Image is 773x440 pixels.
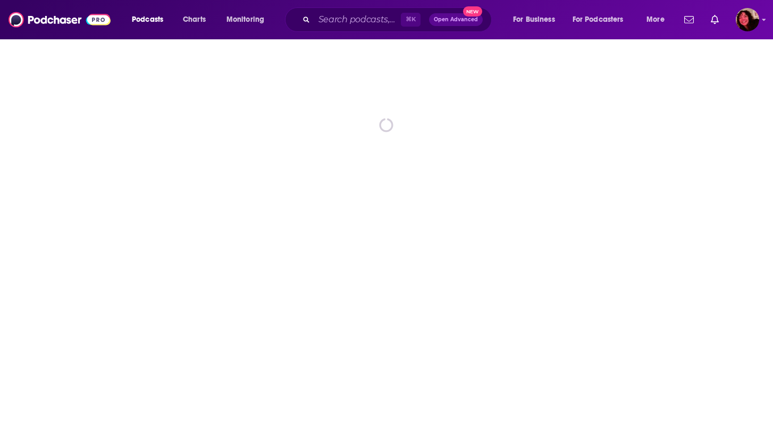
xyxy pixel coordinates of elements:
input: Search podcasts, credits, & more... [314,11,401,28]
span: ⌘ K [401,13,421,27]
div: Search podcasts, credits, & more... [295,7,502,32]
a: Show notifications dropdown [680,11,698,29]
button: open menu [506,11,568,28]
button: Open AdvancedNew [429,13,483,26]
span: More [646,12,665,27]
span: Charts [183,12,206,27]
button: open menu [566,11,639,28]
a: Charts [176,11,212,28]
span: New [463,6,482,16]
img: Podchaser - Follow, Share and Rate Podcasts [9,10,111,30]
span: Open Advanced [434,17,478,22]
img: User Profile [736,8,759,31]
span: For Business [513,12,555,27]
span: For Podcasters [573,12,624,27]
span: Monitoring [226,12,264,27]
span: Logged in as Kathryn-Musilek [736,8,759,31]
a: Show notifications dropdown [707,11,723,29]
button: Show profile menu [736,8,759,31]
button: open menu [124,11,177,28]
span: Podcasts [132,12,163,27]
button: open menu [219,11,278,28]
button: open menu [639,11,678,28]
